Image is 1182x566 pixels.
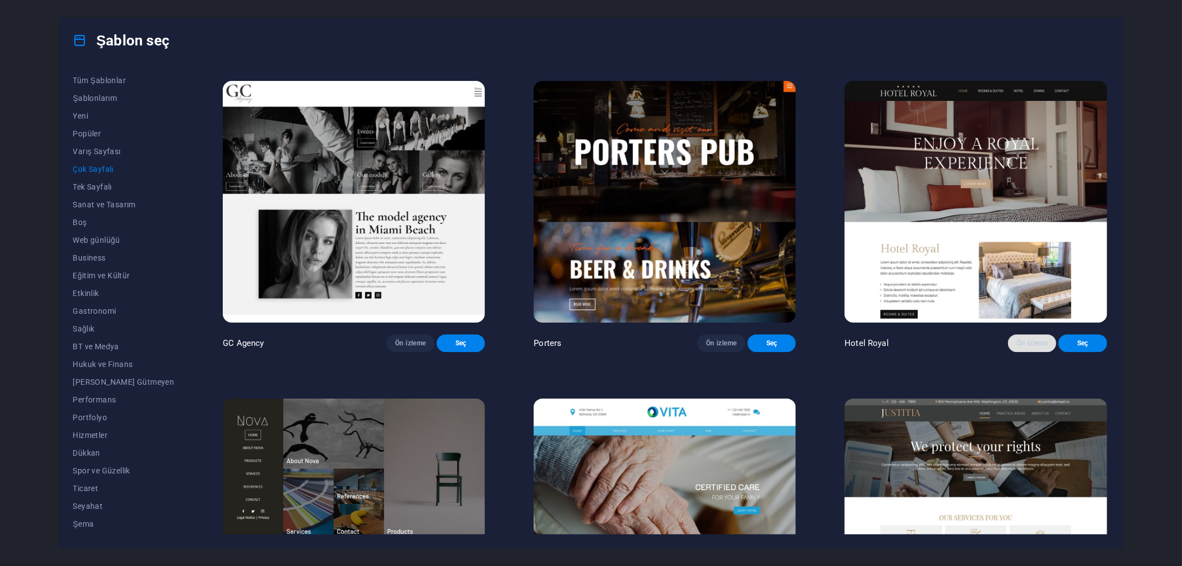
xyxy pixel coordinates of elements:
[1058,334,1107,352] button: Seç
[534,81,796,323] img: Porters
[73,253,175,262] span: Business
[73,200,175,209] span: Sanat ve Tasarım
[73,307,175,315] span: Gastronomi
[73,515,175,533] button: Şema
[73,480,175,497] button: Ticaret
[73,165,175,174] span: Çok Sayfalı
[73,218,175,227] span: Boş
[73,72,175,89] button: Tüm Şablonlar
[697,334,745,352] button: Ön izleme
[73,355,175,373] button: Hukuk ve Finans
[73,342,175,351] span: BT ve Medya
[223,338,264,349] p: GC Agency
[1067,339,1098,348] span: Seç
[73,302,175,320] button: Gastronomi
[73,147,175,156] span: Varış Sayfası
[73,395,175,404] span: Performans
[73,466,175,475] span: Spor ve Güzellik
[73,413,175,422] span: Portfolyo
[73,497,175,515] button: Seyahat
[73,182,175,191] span: Tek Sayfalı
[73,249,175,267] button: Business
[73,409,175,426] button: Portfolyo
[73,360,175,369] span: Hukuk ve Finans
[756,339,787,348] span: Seç
[73,426,175,444] button: Hizmetler
[73,284,175,302] button: Etkinlik
[73,444,175,462] button: Dükkan
[845,338,889,349] p: Hotel Royal
[73,111,175,120] span: Yeni
[446,339,476,348] span: Seç
[73,431,175,440] span: Hizmetler
[73,267,175,284] button: Eğitim ve Kültür
[1017,339,1047,348] span: Ön izleme
[73,448,175,457] span: Dükkan
[73,502,175,511] span: Seyahat
[73,107,175,125] button: Yeni
[73,378,175,386] span: [PERSON_NAME] Gütmeyen
[73,142,175,160] button: Varış Sayfası
[73,231,175,249] button: Web günlüğü
[73,32,170,49] h4: Şablon seç
[73,324,175,333] span: Sağlık
[395,339,426,348] span: Ön izleme
[73,89,175,107] button: Şablonlarım
[73,484,175,493] span: Ticaret
[73,76,175,85] span: Tüm Şablonlar
[437,334,485,352] button: Seç
[386,334,434,352] button: Ön izleme
[1008,334,1056,352] button: Ön izleme
[73,271,175,280] span: Eğitim ve Kültür
[845,81,1107,323] img: Hotel Royal
[73,373,175,391] button: [PERSON_NAME] Gütmeyen
[706,339,736,348] span: Ön izleme
[73,462,175,480] button: Spor ve Güzellik
[748,334,796,352] button: Seç
[73,289,175,298] span: Etkinlik
[73,94,175,103] span: Şablonlarım
[73,391,175,409] button: Performans
[223,81,485,323] img: GC Agency
[73,338,175,355] button: BT ve Medya
[73,129,175,138] span: Popüler
[534,338,561,349] p: Porters
[73,160,175,178] button: Çok Sayfalı
[73,196,175,213] button: Sanat ve Tasarım
[73,213,175,231] button: Boş
[73,236,175,244] span: Web günlüğü
[73,125,175,142] button: Popüler
[73,519,175,528] span: Şema
[73,178,175,196] button: Tek Sayfalı
[73,320,175,338] button: Sağlık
